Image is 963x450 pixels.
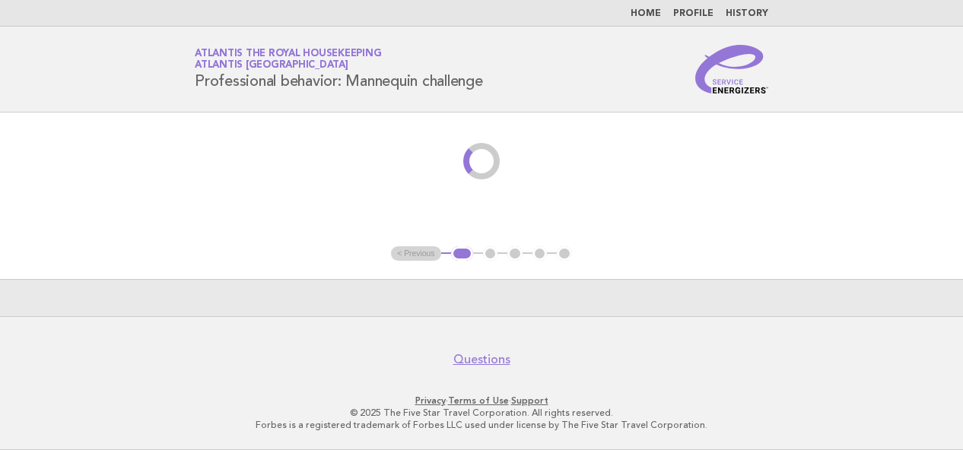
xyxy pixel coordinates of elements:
p: © 2025 The Five Star Travel Corporation. All rights reserved. [21,407,942,419]
a: Questions [453,352,510,367]
a: Home [631,9,661,18]
p: · · [21,395,942,407]
p: Forbes is a registered trademark of Forbes LLC used under license by The Five Star Travel Corpora... [21,419,942,431]
a: Privacy [415,395,446,406]
a: Atlantis the Royal HousekeepingAtlantis [GEOGRAPHIC_DATA] [195,49,381,70]
a: Terms of Use [448,395,509,406]
a: Support [511,395,548,406]
h1: Professional behavior: Mannequin challenge [195,49,483,89]
span: Atlantis [GEOGRAPHIC_DATA] [195,61,348,71]
a: Profile [673,9,714,18]
img: Service Energizers [695,45,768,93]
a: History [726,9,768,18]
